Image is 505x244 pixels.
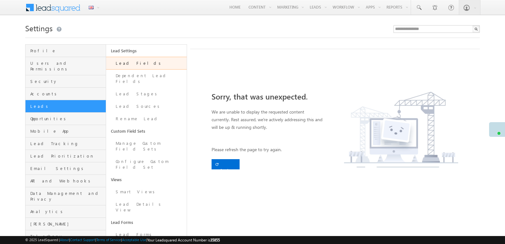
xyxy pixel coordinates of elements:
span: Users and Permissions [30,60,104,72]
span: Mobile App [30,128,104,134]
a: Terms of Service [96,238,121,242]
a: Acceptable Use [122,238,146,242]
a: Mobile App [25,125,106,137]
div: Please refresh the page to try again. [212,146,310,153]
span: Settings [25,23,53,33]
span: Lead Prioritization [30,153,104,159]
span: Lead Tracking [30,141,104,146]
span: Your Leadsquared Account Number is [147,238,220,242]
span: © 2025 LeadSquared | | | | | [25,237,220,243]
a: Lead Sources [106,100,187,113]
a: Rename Lead [106,113,187,125]
a: Lead Fields [106,57,187,70]
span: Email Settings [30,166,104,171]
a: Opportunities [25,113,106,125]
a: Email Settings [25,162,106,175]
span: Refresh [214,168,230,173]
a: Accounts [25,88,106,100]
a: Data Management and Privacy [25,187,106,205]
div: We are unable to display the requested content currently. Rest assured, we're actively addressing... [212,108,322,131]
a: Users and Permissions [25,57,106,75]
span: Profile [30,48,104,54]
a: Lead Settings [106,45,187,57]
a: Contact Support [70,238,95,242]
span: Leads [30,103,104,109]
a: API and Webhooks [25,175,106,187]
a: Security [25,75,106,88]
span: Security [30,78,104,84]
div: Sorry, that was unexpected. [212,92,310,102]
a: Lead Details View [106,198,187,216]
a: Lead Prioritization [25,150,106,162]
a: Dependent Lead Fields [106,70,187,88]
span: Analytics [30,209,104,214]
span: 35855 [210,238,220,242]
a: [PERSON_NAME] [25,218,106,230]
a: Custom Field Sets [106,125,187,137]
a: Leads [25,100,106,113]
a: Views [106,174,187,186]
a: Profile [25,45,106,57]
a: About [60,238,69,242]
a: Lead Forms [106,216,187,228]
a: Lead Forms [106,228,187,241]
span: Data Management and Privacy [30,190,104,202]
a: Smart Views [106,186,187,198]
a: Configure Custom Field Set [106,155,187,174]
a: Lead Tracking [25,137,106,150]
span: API and Webhooks [30,178,104,184]
span: Opportunities [30,116,104,122]
a: Lead Stages [106,88,187,100]
a: Analytics [25,205,106,218]
span: Telephony [30,233,104,239]
a: Telephony [25,230,106,243]
span: [PERSON_NAME] [30,221,104,227]
span: Accounts [30,91,104,97]
a: Manage Custom Field Sets [106,137,187,155]
img: refresh [215,162,219,166]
